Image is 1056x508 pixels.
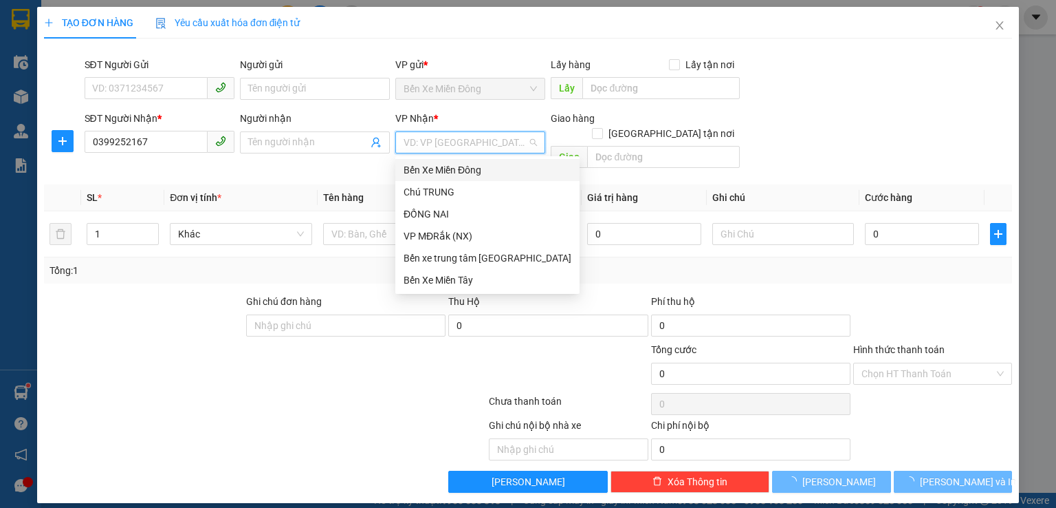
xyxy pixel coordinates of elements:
span: Yêu cầu xuất hóa đơn điện tử [155,17,300,28]
input: Ghi chú đơn hàng [246,315,445,337]
span: TẠO ĐƠN HÀNG [44,17,133,28]
span: Cước hàng [865,192,912,203]
button: deleteXóa Thông tin [610,471,769,493]
div: Bến Xe Miền Tây [395,269,580,291]
span: user-add [371,137,382,148]
img: icon [155,18,166,29]
div: VP gửi [395,57,545,72]
span: SL [87,192,98,203]
input: Ghi Chú [712,223,854,245]
label: Ghi chú đơn hàng [246,296,322,307]
div: Bến Xe Miền Tây [404,273,571,288]
span: phone [215,136,226,147]
button: [PERSON_NAME] [772,471,891,493]
div: Chú TRUNG [404,184,571,200]
div: Bến xe trung tâm Đà Nẵng [395,247,580,269]
div: Bến Xe Miền Đông [395,159,580,181]
span: phone [215,82,226,93]
div: Bến xe trung tâm [GEOGRAPHIC_DATA] [404,251,571,266]
span: Lấy hàng [551,59,591,70]
span: Đơn vị tính [170,192,221,203]
button: plus [990,223,1006,245]
span: Giao hàng [551,113,595,124]
span: delete [652,476,662,487]
span: Thu Hộ [448,296,480,307]
span: Tổng cước [651,344,696,355]
div: SĐT Người Nhận [85,111,234,126]
span: plus [991,229,1006,240]
div: Phí thu hộ [651,294,850,315]
input: Nhập ghi chú [489,438,648,461]
div: Bến Xe Miền Đông [404,162,571,178]
div: ĐỒNG NAI [395,203,580,225]
th: Ghi chú [707,184,859,211]
button: Close [980,7,1019,45]
span: loading [787,476,802,486]
span: [GEOGRAPHIC_DATA] tận nơi [603,126,740,141]
div: VP MĐRắk (NX) [395,225,580,247]
span: Giá trị hàng [587,192,638,203]
span: close [994,20,1005,31]
span: Tên hàng [323,192,364,203]
input: Dọc đường [587,146,740,168]
div: Chú TRUNG [395,181,580,203]
div: VP MĐRắk (NX) [404,229,571,244]
span: Lấy tận nơi [680,57,740,72]
input: VD: Bàn, Ghế [323,223,465,245]
div: Người gửi [240,57,390,72]
div: SĐT Người Gửi [85,57,234,72]
span: VP Nhận [395,113,434,124]
input: 0 [587,223,701,245]
div: Chưa thanh toán [487,394,649,418]
span: plus [52,136,73,147]
span: Lấy [551,77,582,99]
div: Ghi chú nội bộ nhà xe [489,418,648,438]
div: ĐỒNG NAI [404,207,571,222]
div: Chi phí nội bộ [651,418,850,438]
div: Người nhận [240,111,390,126]
input: Dọc đường [582,77,740,99]
span: plus [44,18,54,28]
div: Tổng: 1 [49,263,408,278]
button: [PERSON_NAME] [448,471,607,493]
button: delete [49,223,71,245]
span: Xóa Thông tin [668,474,727,489]
span: Khác [178,224,303,244]
button: plus [52,130,74,152]
span: Bến Xe Miền Đông [404,78,537,99]
span: [PERSON_NAME] [492,474,565,489]
span: [PERSON_NAME] [802,474,876,489]
label: Hình thức thanh toán [853,344,945,355]
span: Giao [551,146,587,168]
span: [PERSON_NAME] và In [920,474,1016,489]
span: loading [905,476,920,486]
button: [PERSON_NAME] và In [894,471,1013,493]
